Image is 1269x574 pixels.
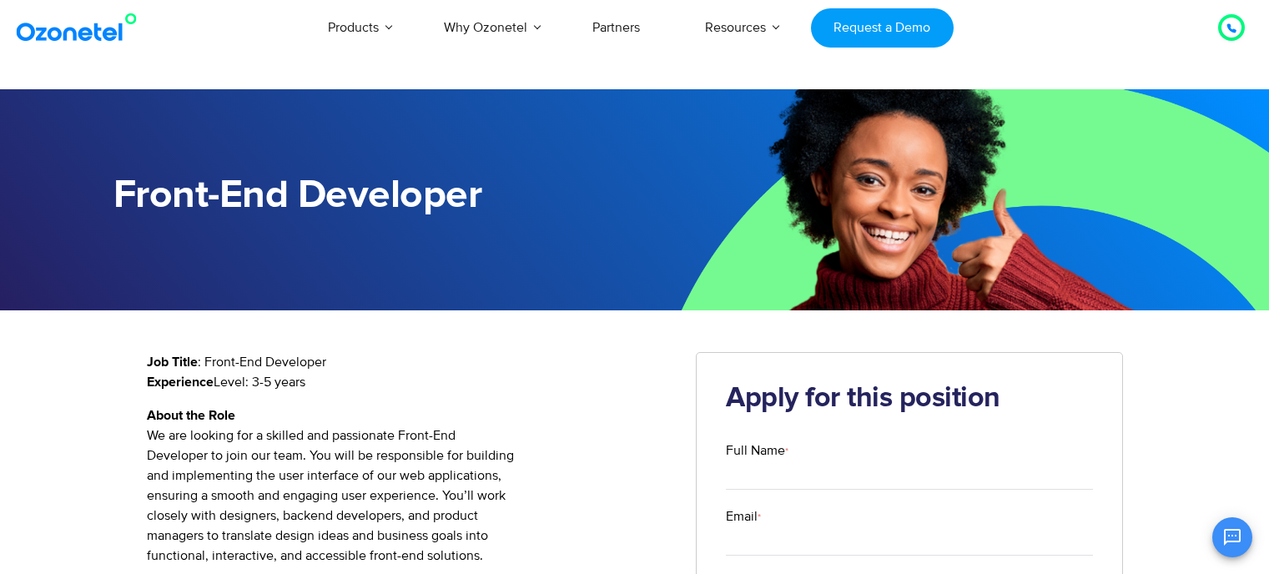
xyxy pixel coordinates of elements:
p: : Front-End Developer Level: 3-5 years [147,352,672,392]
strong: Experience [147,375,214,389]
h2: Apply for this position [726,382,1093,415]
label: Full Name [726,441,1093,461]
label: Email [726,506,1093,526]
strong: About the Role [147,409,235,422]
a: Request a Demo [811,8,954,48]
strong: Job Title [147,355,198,369]
button: Open chat [1212,517,1252,557]
p: We are looking for a skilled and passionate Front-End Developer to join our team. You will be res... [147,405,672,566]
h1: Front-End Developer [113,173,635,219]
